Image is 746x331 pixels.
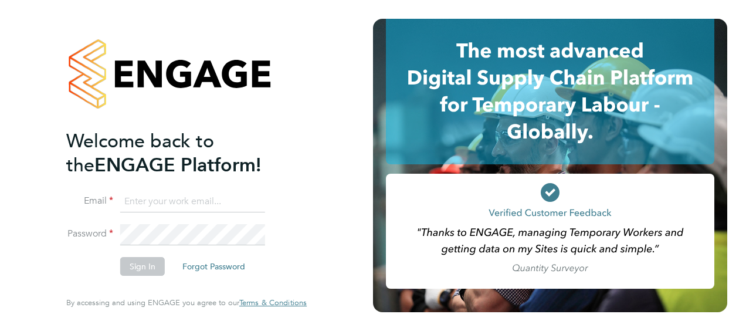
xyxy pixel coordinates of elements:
a: Terms & Conditions [239,298,307,308]
button: Forgot Password [173,257,255,276]
span: By accessing and using ENGAGE you agree to our [66,298,307,308]
input: Enter your work email... [120,191,265,212]
h2: ENGAGE Platform! [66,129,295,177]
label: Password [66,228,113,240]
button: Sign In [120,257,165,276]
span: Welcome back to the [66,130,214,177]
label: Email [66,195,113,207]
